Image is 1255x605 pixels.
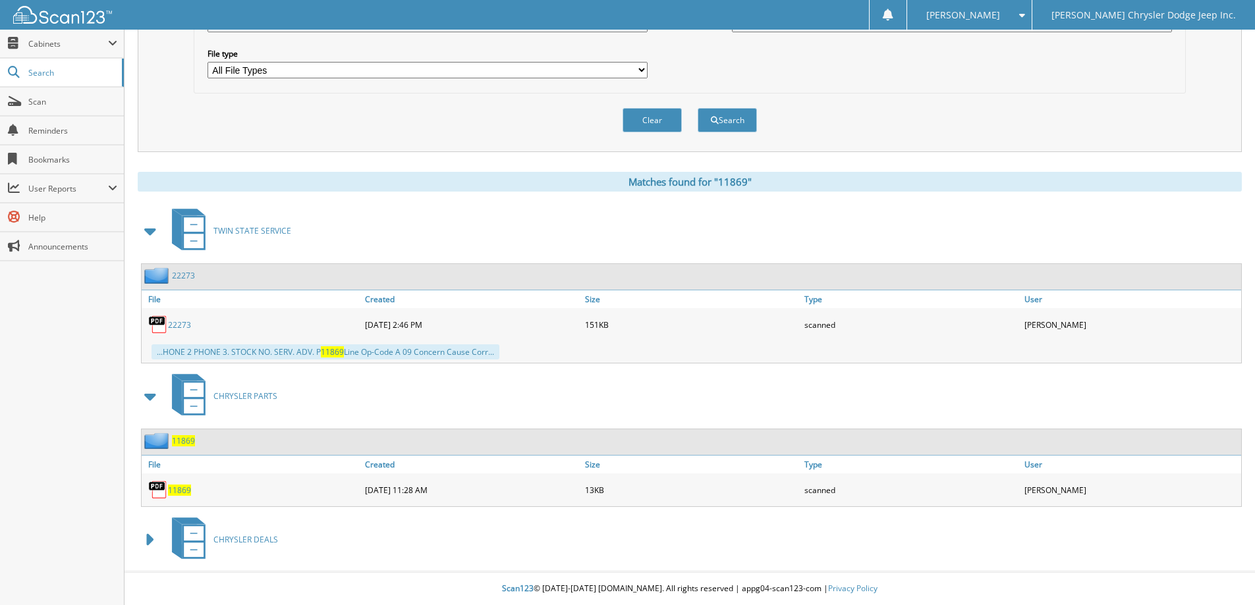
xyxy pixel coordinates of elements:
[164,205,291,257] a: TWIN STATE SERVICE
[168,319,191,330] a: 22273
[828,583,878,594] a: Privacy Policy
[1189,542,1255,605] iframe: Chat Widget
[1051,11,1236,19] span: [PERSON_NAME] Chrysler Dodge Jeep Inc.
[582,311,802,338] div: 151KB
[28,241,117,252] span: Announcements
[28,67,115,78] span: Search
[1021,477,1241,503] div: [PERSON_NAME]
[148,480,168,500] img: PDF.png
[213,225,291,236] span: TWIN STATE SERVICE
[1021,290,1241,308] a: User
[28,183,108,194] span: User Reports
[172,435,195,446] a: 11869
[125,573,1255,605] div: © [DATE]-[DATE] [DOMAIN_NAME]. All rights reserved | appg04-scan123-com |
[1021,456,1241,473] a: User
[801,477,1021,503] div: scanned
[13,6,112,24] img: scan123-logo-white.svg
[164,513,278,566] a: CHRYSLER DEALS
[362,456,582,473] a: Created
[801,290,1021,308] a: Type
[502,583,534,594] span: Scan123
[1021,311,1241,338] div: [PERSON_NAME]
[926,11,1000,19] span: [PERSON_NAME]
[148,315,168,334] img: PDF.png
[208,48,648,59] label: File type
[168,485,191,496] a: 11869
[28,154,117,165] span: Bookmarks
[213,534,278,545] span: CHRYSLER DEALS
[698,108,757,132] button: Search
[28,212,117,223] span: Help
[172,270,195,281] a: 22273
[582,290,802,308] a: Size
[801,311,1021,338] div: scanned
[138,172,1242,192] div: Matches found for "11869"
[362,477,582,503] div: [DATE] 11:28 AM
[582,477,802,503] div: 13KB
[164,370,277,422] a: CHRYSLER PARTS
[582,456,802,473] a: Size
[321,346,344,357] span: 11869
[28,125,117,136] span: Reminders
[362,290,582,308] a: Created
[144,433,172,449] img: folder2.png
[28,38,108,49] span: Cabinets
[144,267,172,284] img: folder2.png
[623,108,682,132] button: Clear
[152,344,499,359] div: ...HONE 2 PHONE 3. STOCK NO. SERV. ADV. P Line Op-Code A 09 Concern Cause Corr...
[213,390,277,402] span: CHRYSLER PARTS
[28,96,117,107] span: Scan
[142,290,362,308] a: File
[801,456,1021,473] a: Type
[142,456,362,473] a: File
[362,311,582,338] div: [DATE] 2:46 PM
